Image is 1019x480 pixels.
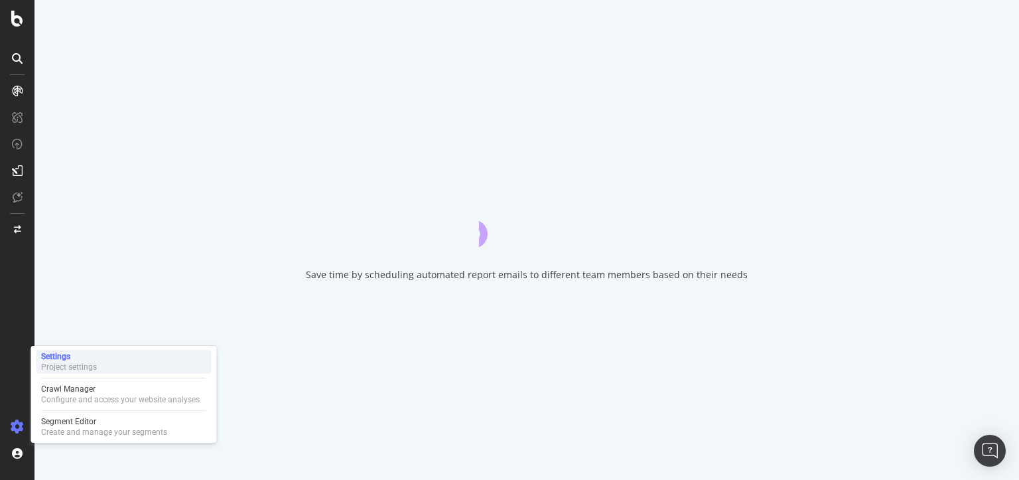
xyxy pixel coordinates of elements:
[479,199,575,247] div: animation
[41,394,200,405] div: Configure and access your website analyses
[36,382,211,406] a: Crawl ManagerConfigure and access your website analyses
[974,435,1006,467] div: Open Intercom Messenger
[36,415,211,439] a: Segment EditorCreate and manage your segments
[41,351,97,362] div: Settings
[41,384,200,394] div: Crawl Manager
[41,362,97,372] div: Project settings
[306,268,748,281] div: Save time by scheduling automated report emails to different team members based on their needs
[41,416,167,427] div: Segment Editor
[36,350,211,374] a: SettingsProject settings
[41,427,167,438] div: Create and manage your segments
